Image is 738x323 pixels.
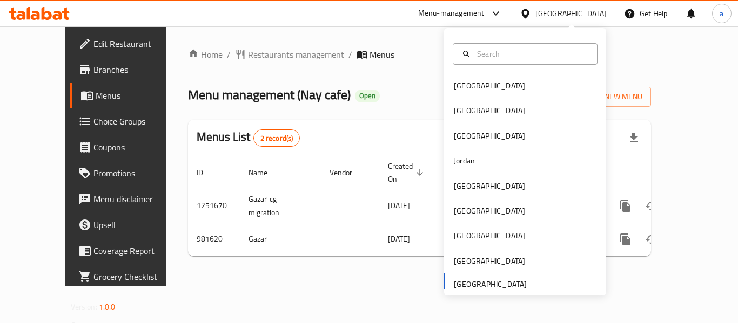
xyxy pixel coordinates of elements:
span: Menu disclaimer [93,193,180,205]
div: Menu-management [418,7,485,20]
span: Menus [96,89,180,102]
div: Open [355,90,380,102]
td: Gazar [240,223,321,256]
span: Menus [370,48,394,61]
button: Add New Menu [567,87,651,107]
span: Edit Restaurant [93,37,180,50]
a: Menus [70,83,189,108]
a: Home [188,48,223,61]
nav: breadcrumb [188,48,651,61]
span: ID [197,166,217,179]
div: [GEOGRAPHIC_DATA] [454,205,525,217]
a: Choice Groups [70,108,189,134]
a: Menu disclaimer [70,186,189,212]
span: Coupons [93,141,180,154]
input: Search [473,48,591,60]
div: [GEOGRAPHIC_DATA] [454,255,525,267]
a: Branches [70,57,189,83]
a: Grocery Checklist [70,264,189,290]
div: Export file [621,125,647,151]
a: Upsell [70,212,189,238]
span: Name [249,166,281,179]
a: Edit Restaurant [70,31,189,57]
div: Jordan [454,155,475,167]
span: [DATE] [388,232,410,246]
span: Version: [71,300,97,314]
span: Branches [93,63,180,76]
div: [GEOGRAPHIC_DATA] [535,8,607,19]
td: 981620 [188,223,240,256]
span: Restaurants management [248,48,344,61]
span: Coverage Report [93,244,180,257]
div: [GEOGRAPHIC_DATA] [454,180,525,192]
span: Choice Groups [93,115,180,128]
span: Promotions [93,167,180,180]
div: [GEOGRAPHIC_DATA] [454,105,525,116]
button: Change Status [639,226,665,252]
span: 2 record(s) [254,133,300,143]
button: more [613,226,639,252]
div: [GEOGRAPHIC_DATA] [454,230,525,242]
span: a [720,8,723,19]
td: 1251670 [188,189,240,223]
span: Grocery Checklist [93,270,180,283]
h2: Menus List [197,129,300,147]
span: Open [355,91,380,100]
a: Promotions [70,160,189,186]
span: Vendor [330,166,366,179]
button: Change Status [639,193,665,219]
span: 1.0.0 [99,300,116,314]
a: Restaurants management [235,48,344,61]
span: Created On [388,160,427,185]
a: Coverage Report [70,238,189,264]
li: / [348,48,352,61]
span: [DATE] [388,198,410,212]
div: [GEOGRAPHIC_DATA] [454,130,525,142]
td: Gazar-cg migration [240,189,321,223]
div: Total records count [253,129,300,147]
a: Coupons [70,134,189,160]
li: / [227,48,231,61]
button: more [613,193,639,219]
span: Menu management ( Nay cafe ) [188,83,351,107]
div: [GEOGRAPHIC_DATA] [454,80,525,92]
span: Upsell [93,218,180,231]
span: Add New Menu [576,90,642,104]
